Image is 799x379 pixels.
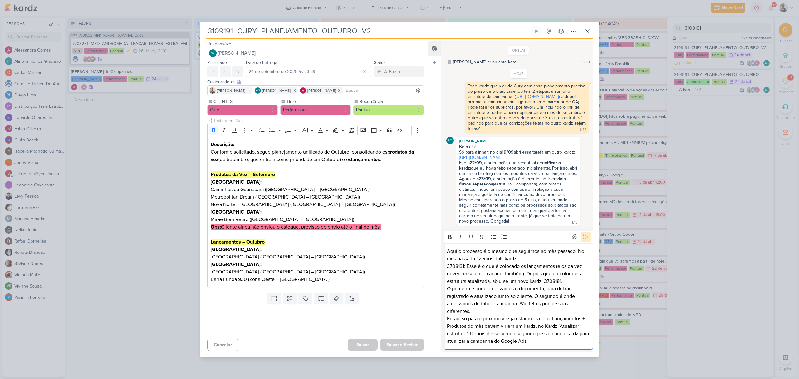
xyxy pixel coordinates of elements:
p: AG [256,89,260,92]
label: Recorrência [359,98,424,105]
strong: lançamentos [351,156,380,163]
p: Então, só para o próximo vez já estar mais claro: Lançamentos + Produtos do mês devem vir em um k... [447,315,590,345]
div: Todo kardz que vier de Cury com esse planejamento precisa do prazo de 5 dias. Esse job tem 2 etap... [468,83,586,105]
p: Aqui o processo é o mesmo que seguimos no mês passado. No mês passado fizemos dois kardz: [447,248,590,263]
label: Data de Entrega [246,60,277,65]
img: Iara Santos [209,87,216,94]
label: Responsável [207,41,232,47]
a: [URL][DOMAIN_NAME] [516,94,559,99]
input: Buscar [345,87,422,94]
label: Status [374,60,386,65]
label: CLIENTES [213,98,278,105]
div: Editor toolbar [207,124,424,136]
p: AG [448,139,452,142]
p: [GEOGRAPHIC_DATA] ([GEOGRAPHIC_DATA] – [GEOGRAPHIC_DATA]) [211,253,420,261]
strong: Lançamentos – Outubro [211,239,265,245]
strong: unificar o kardz [459,160,562,171]
input: Texto sem título [212,117,424,124]
mark: Cliente ainda não enviou o estoque, previsão de envio até o final do mês. [211,224,381,230]
strong: 23/09 [479,176,491,181]
div: [PERSON_NAME] [458,138,579,144]
span: [PERSON_NAME] [262,88,291,93]
img: Alessandra Gomes [300,87,306,94]
button: Cury [207,105,278,115]
div: Ligar relógio [534,29,539,34]
strong: [GEOGRAPHIC_DATA]: [211,209,262,215]
strong: 19/09 [502,150,514,155]
span: [PERSON_NAME] [307,88,336,93]
div: 8:44 [580,127,586,132]
div: E, em , a orientação que recebi foi de (que eu havia feito separado inicialmente). Por isso, abri... [459,160,577,176]
strong: produtos da vez [211,149,414,163]
div: Agora, em , a orientação é diferente: abrir em (estrutura + campanha), com prazos distintos. Fiqu... [459,176,577,197]
p: Barra Funda 930 (Zona Oeste – [GEOGRAPHIC_DATA]) [211,276,420,283]
p: Caminhos da Guanabara ([GEOGRAPHIC_DATA] – [GEOGRAPHIC_DATA]) [211,186,420,193]
div: 15:49 [581,59,590,65]
div: Editor toolbar [444,231,593,243]
p: Conforme solicitado, segue planejamento unificado de Outubro, consolidando os (de Setembro, que e... [211,141,420,163]
button: Performance [280,105,351,115]
p: AG [211,52,215,55]
button: Pontual [353,105,424,115]
div: [PERSON_NAME] criou este kard [453,59,517,65]
div: Bom dia! [459,144,577,150]
button: A Fazer [374,66,424,77]
button: AG [PERSON_NAME] [207,47,424,59]
label: Time [286,98,351,105]
p: [GEOGRAPHIC_DATA] ([GEOGRAPHIC_DATA] – [GEOGRAPHIC_DATA]) [211,268,420,276]
strong: [GEOGRAPHIC_DATA]: [211,179,262,185]
p: Nova Norte – [GEOGRAPHIC_DATA] ([GEOGRAPHIC_DATA] – [GEOGRAPHIC_DATA]) [211,201,420,208]
div: Editor editing area: main [207,136,424,288]
div: Aline Gimenez Graciano [255,87,261,94]
strong: [GEOGRAPHIC_DATA]: [211,246,262,253]
span: [PERSON_NAME] [217,88,245,93]
input: Select a date [246,66,371,77]
strong: Obs: [211,224,221,230]
p: 3708131: Esse é o que é colocado os lançamentos (e os da vez deveriam se encaixar aqui também). D... [447,263,590,285]
strong: dois fluxos separados [459,176,567,187]
strong: [GEOGRAPHIC_DATA]: [211,261,262,268]
div: Colaboradores [207,79,424,85]
div: Aline Gimenez Graciano [446,137,454,144]
p: Mirae Bom Retiro ([GEOGRAPHIC_DATA] – [GEOGRAPHIC_DATA]) [211,216,420,223]
p: Metropolitan Dream ([GEOGRAPHIC_DATA] – [GEOGRAPHIC_DATA]) [211,193,420,201]
strong: Descrição: [211,141,234,148]
span: [PERSON_NAME] [218,49,256,57]
div: Editor editing area: main [444,243,593,350]
strong: Produtos da Vez – Setembro [211,171,275,178]
div: Pode fazer os subkardz, por favor? Um incluindo o link de estrutura e pedindo para duplicar para ... [468,105,587,131]
strong: 22/09 [470,160,482,165]
div: Só para alinhar: no dia abri essa tarefa em outro kardz: [459,150,577,160]
div: Aline Gimenez Graciano [209,49,217,57]
label: Prioridade [207,60,227,65]
div: A Fazer [384,68,401,76]
button: Cancelar [207,339,238,351]
div: Mesmo considerando o prazo de 5 dias, estou tentando seguir corretamente mas como os processos so... [459,197,578,224]
div: 11:46 [571,220,577,225]
input: Kard Sem Título [206,26,529,37]
p: O primeiro é onde atualizamos o documento, para deixar registrado e atualizado junto ao cliente. ... [447,285,590,315]
a: [URL][DOMAIN_NAME] [459,155,502,160]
